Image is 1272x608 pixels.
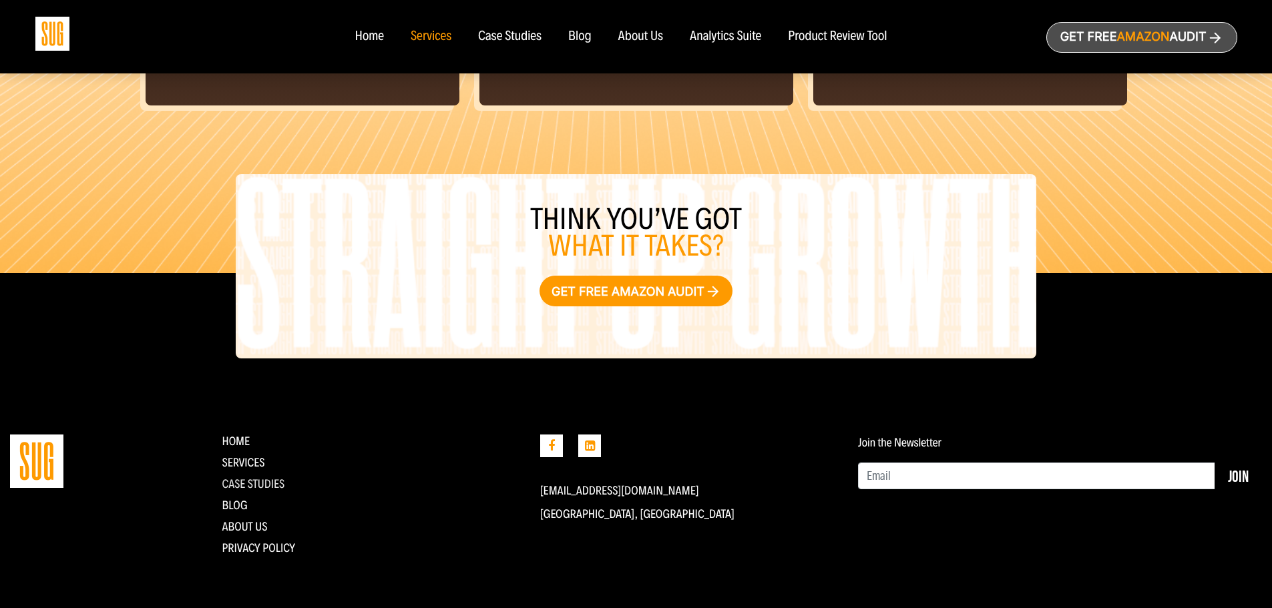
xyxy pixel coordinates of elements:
a: About Us [222,519,267,534]
a: CASE STUDIES [222,477,284,491]
input: Email [858,463,1215,489]
a: Analytics Suite [690,29,761,44]
a: Home [222,434,250,448]
label: Join the Newsletter [858,436,941,449]
img: Sug [35,17,69,51]
a: Blog [568,29,592,44]
p: [GEOGRAPHIC_DATA], [GEOGRAPHIC_DATA] [540,507,838,521]
a: Get free Amazon audit [540,276,732,306]
a: Blog [222,498,247,513]
img: Straight Up Growth [10,434,63,488]
a: Home [355,29,383,44]
a: Privacy Policy [222,541,295,555]
a: Services [411,29,451,44]
a: Case Studies [478,29,542,44]
a: About Us [618,29,664,44]
button: Join [1215,463,1262,489]
span: what it takes? [548,228,724,264]
a: Services [222,455,264,470]
a: Product Review Tool [788,29,887,44]
a: Get freeAmazonAudit [1046,22,1237,53]
a: [EMAIL_ADDRESS][DOMAIN_NAME] [540,483,699,498]
h3: Think you’ve got [236,206,1037,260]
span: Amazon [1116,30,1169,44]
